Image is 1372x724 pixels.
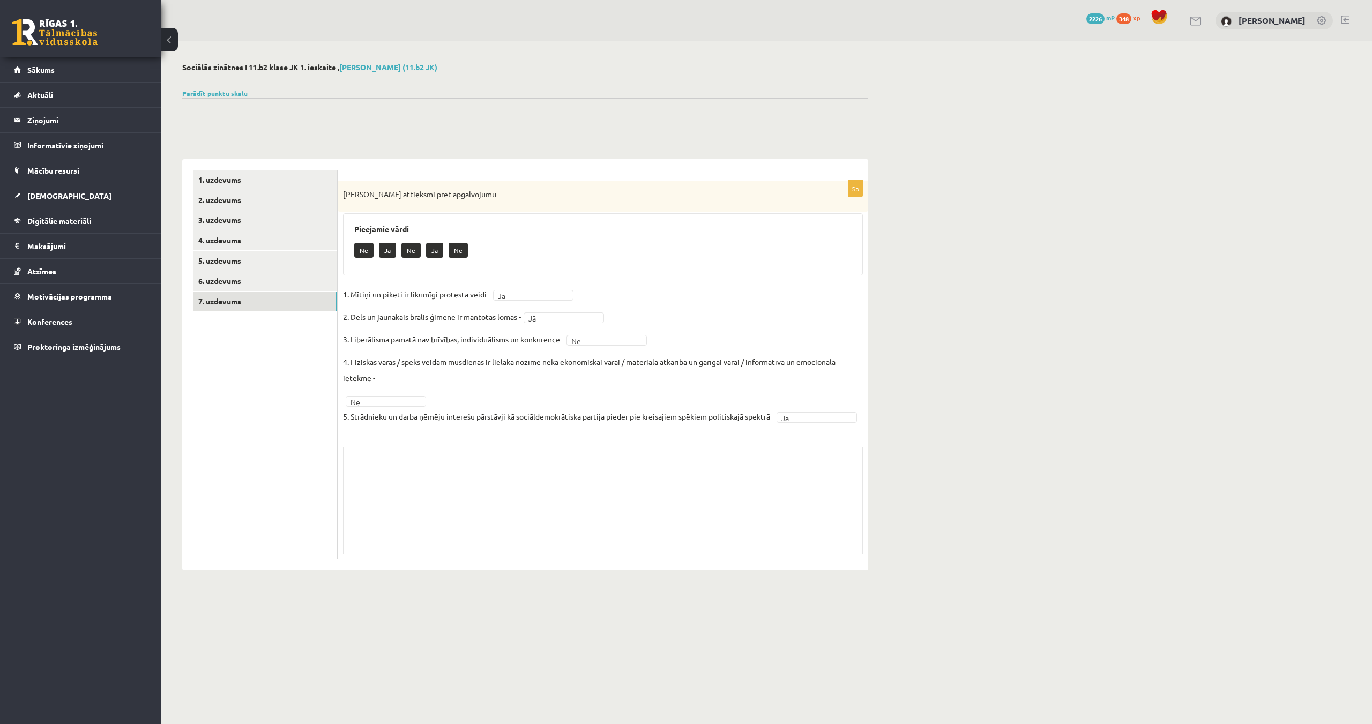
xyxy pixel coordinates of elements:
[27,108,147,132] legend: Ziņojumi
[354,225,852,234] h3: Pieejamie vārdi
[14,234,147,258] a: Maksājumi
[14,108,147,132] a: Ziņojumi
[193,251,337,271] a: 5. uzdevums
[524,312,604,323] a: Jā
[182,89,248,98] a: Parādīt punktu skalu
[343,309,521,325] p: 2. Dēls un jaunākais brālis ģimenē ir mantotas lomas -
[1133,13,1140,22] span: xp
[848,180,863,197] p: 5p
[379,243,396,258] p: Jā
[27,191,111,200] span: [DEMOGRAPHIC_DATA]
[449,243,468,258] p: Nē
[14,183,147,208] a: [DEMOGRAPHIC_DATA]
[182,63,868,72] h2: Sociālās zinātnes I 11.b2 klase JK 1. ieskaite ,
[27,317,72,326] span: Konferences
[343,354,863,386] p: 4. Fiziskās varas / spēks veidam mūsdienās ir lielāka nozīme nekā ekonomiskai varai / materiālā a...
[27,133,147,158] legend: Informatīvie ziņojumi
[343,408,774,424] p: 5. Strādnieku un darba ņēmēju interešu pārstāvji kā sociāldemokrātiska partija pieder pie kreisaj...
[1116,13,1131,24] span: 348
[193,170,337,190] a: 1. uzdevums
[343,186,809,200] p: [PERSON_NAME] attieksmi pret apgalvojumu
[14,259,147,283] a: Atzīmes
[12,19,98,46] a: Rīgas 1. Tālmācības vidusskola
[343,286,490,302] p: 1. Mītiņi un piketi ir likumīgi protesta veidi -
[351,397,412,407] span: Nē
[193,271,337,291] a: 6. uzdevums
[571,335,632,346] span: Nē
[528,313,590,324] span: Jā
[346,396,426,407] a: Nē
[193,190,337,210] a: 2. uzdevums
[27,216,91,226] span: Digitālie materiāli
[27,65,55,74] span: Sākums
[193,292,337,311] a: 7. uzdevums
[1106,13,1115,22] span: mP
[339,62,437,72] a: [PERSON_NAME] (11.b2 JK)
[14,334,147,359] a: Proktoringa izmēģinājums
[498,290,559,301] span: Jā
[14,133,147,158] a: Informatīvie ziņojumi
[14,309,147,334] a: Konferences
[1086,13,1115,22] a: 2226 mP
[354,243,374,258] p: Nē
[14,208,147,233] a: Digitālie materiāli
[193,210,337,230] a: 3. uzdevums
[27,292,112,301] span: Motivācijas programma
[1221,16,1232,27] img: Adrians Leščinskis
[777,412,857,423] a: Jā
[27,90,53,100] span: Aktuāli
[193,230,337,250] a: 4. uzdevums
[14,284,147,309] a: Motivācijas programma
[566,335,647,346] a: Nē
[781,413,842,423] span: Jā
[14,57,147,82] a: Sākums
[14,83,147,107] a: Aktuāli
[27,342,121,352] span: Proktoringa izmēģinājums
[1239,15,1306,26] a: [PERSON_NAME]
[27,266,56,276] span: Atzīmes
[27,234,147,258] legend: Maksājumi
[343,331,564,347] p: 3. Liberālisma pamatā nav brīvības, individuālisms un konkurence -
[27,166,79,175] span: Mācību resursi
[14,158,147,183] a: Mācību resursi
[1116,13,1145,22] a: 348 xp
[426,243,443,258] p: Jā
[401,243,421,258] p: Nē
[1086,13,1105,24] span: 2226
[493,290,573,301] a: Jā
